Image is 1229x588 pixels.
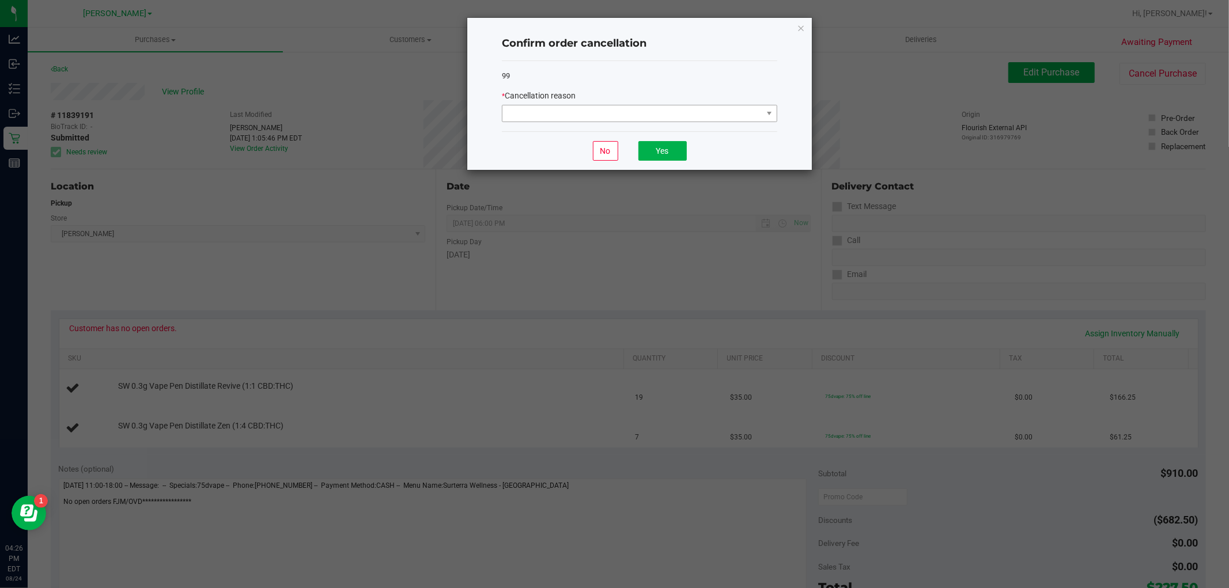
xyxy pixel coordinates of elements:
[34,494,48,508] iframe: Resource center unread badge
[638,141,687,161] button: Yes
[502,36,777,51] h4: Confirm order cancellation
[797,21,805,35] button: Close
[505,91,576,100] span: Cancellation reason
[502,71,510,80] span: 99
[593,141,618,161] button: No
[12,496,46,530] iframe: Resource center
